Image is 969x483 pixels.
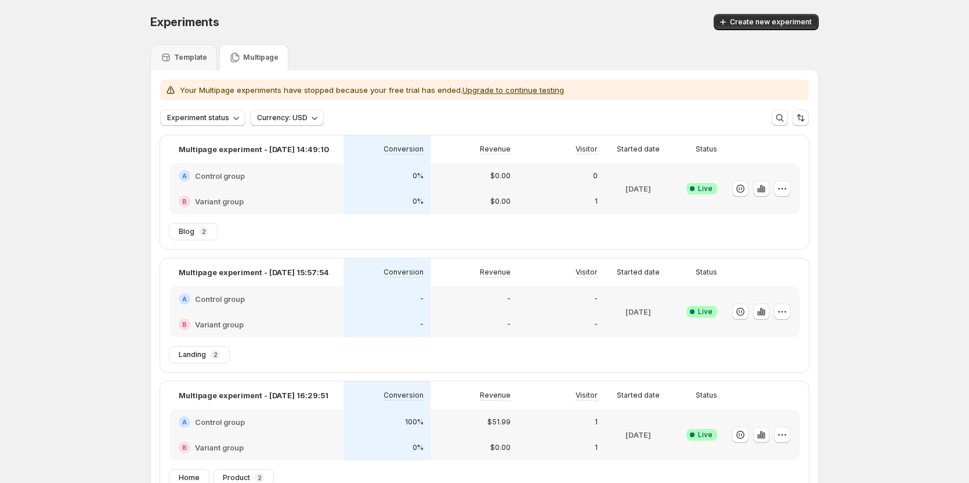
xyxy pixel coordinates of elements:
[150,15,219,29] span: Experiments
[195,170,245,182] h2: Control group
[174,53,207,62] p: Template
[593,171,598,181] p: 0
[195,196,244,207] h2: Variant group
[167,113,229,122] span: Experiment status
[179,266,329,278] p: Multipage experiment - [DATE] 15:57:54
[480,268,511,277] p: Revenue
[195,416,245,428] h2: Control group
[625,183,651,194] p: [DATE]
[243,53,279,62] p: Multipage
[696,268,717,277] p: Status
[698,184,713,193] span: Live
[617,391,660,400] p: Started date
[696,391,717,400] p: Status
[595,443,598,452] p: 1
[793,110,809,126] button: Sort the results
[576,391,598,400] p: Visitor
[214,351,218,358] p: 2
[595,417,598,427] p: 1
[179,143,329,155] p: Multipage experiment - [DATE] 14:49:10
[480,145,511,154] p: Revenue
[490,197,511,206] p: $0.00
[595,197,598,206] p: 1
[490,443,511,452] p: $0.00
[462,85,564,95] button: Upgrade to continue testing
[182,321,187,328] h2: B
[195,442,244,453] h2: Variant group
[480,391,511,400] p: Revenue
[182,172,187,179] h2: A
[223,473,250,482] span: Product
[405,417,424,427] p: 100%
[179,473,200,482] span: Home
[420,320,424,329] p: -
[180,84,564,96] p: Your Multipage experiments have stopped because your free trial has ended.
[413,197,424,206] p: 0%
[179,350,206,359] span: Landing
[250,110,324,126] button: Currency: USD
[617,145,660,154] p: Started date
[625,306,651,318] p: [DATE]
[195,319,244,330] h2: Variant group
[594,320,598,329] p: -
[384,391,424,400] p: Conversion
[698,307,713,316] span: Live
[714,14,819,30] button: Create new experiment
[182,419,187,426] h2: A
[617,268,660,277] p: Started date
[576,145,598,154] p: Visitor
[696,145,717,154] p: Status
[487,417,511,427] p: $51.99
[490,171,511,181] p: $0.00
[160,110,245,126] button: Experiment status
[182,444,187,451] h2: B
[698,430,713,439] span: Live
[182,198,187,205] h2: B
[384,268,424,277] p: Conversion
[507,320,511,329] p: -
[413,171,424,181] p: 0%
[257,113,308,122] span: Currency: USD
[730,17,812,27] span: Create new experiment
[384,145,424,154] p: Conversion
[625,429,651,441] p: [DATE]
[182,295,187,302] h2: A
[179,390,328,401] p: Multipage experiment - [DATE] 16:29:51
[179,227,194,236] span: Blog
[576,268,598,277] p: Visitor
[420,294,424,304] p: -
[507,294,511,304] p: -
[413,443,424,452] p: 0%
[195,293,245,305] h2: Control group
[258,474,262,481] p: 2
[594,294,598,304] p: -
[202,228,206,235] p: 2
